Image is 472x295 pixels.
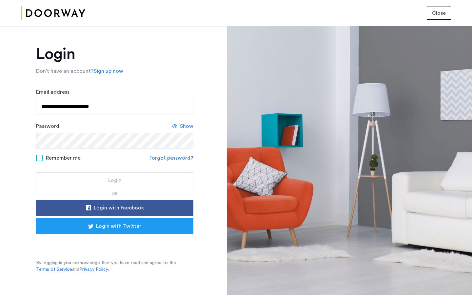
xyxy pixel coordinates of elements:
[46,154,81,162] span: Remember me
[36,122,59,130] label: Password
[180,122,193,130] span: Show
[427,7,451,20] button: button
[112,192,118,196] span: or
[21,1,85,26] img: logo
[79,266,108,273] a: Privacy Policy
[96,222,141,230] span: Login with Twitter
[36,46,193,62] h1: Login
[36,260,193,273] p: By logging in you acknowledge that you have read and agree to the and .
[94,67,123,75] a: Sign up now
[36,172,193,188] button: button
[36,69,94,74] span: Don’t have an account?
[36,266,72,273] a: Terms of Service
[432,9,446,17] span: Close
[46,236,184,250] iframe: Sign in with Google Button
[108,176,122,184] span: Login
[94,204,144,212] span: Login with Facebook
[36,218,193,234] button: button
[36,88,69,96] label: Email address
[36,200,193,216] button: button
[149,154,193,162] a: Forgot password?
